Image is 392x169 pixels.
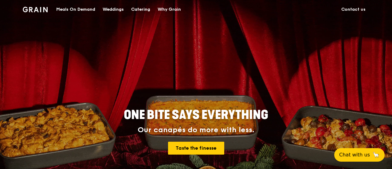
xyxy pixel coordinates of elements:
button: Chat with us🦙 [334,148,385,162]
a: Catering [127,0,154,19]
div: Why Grain [158,0,181,19]
div: Meals On Demand [56,0,95,19]
a: Weddings [99,0,127,19]
span: ONE BITE SAYS EVERYTHING [124,108,268,122]
span: Chat with us [339,151,370,159]
div: Catering [131,0,150,19]
div: Our canapés do more with less. [85,126,307,134]
div: Weddings [103,0,124,19]
a: Contact us [338,0,369,19]
img: Grain [23,7,48,12]
a: Taste the finesse [168,142,224,155]
a: Why Grain [154,0,185,19]
span: 🦙 [372,151,380,159]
